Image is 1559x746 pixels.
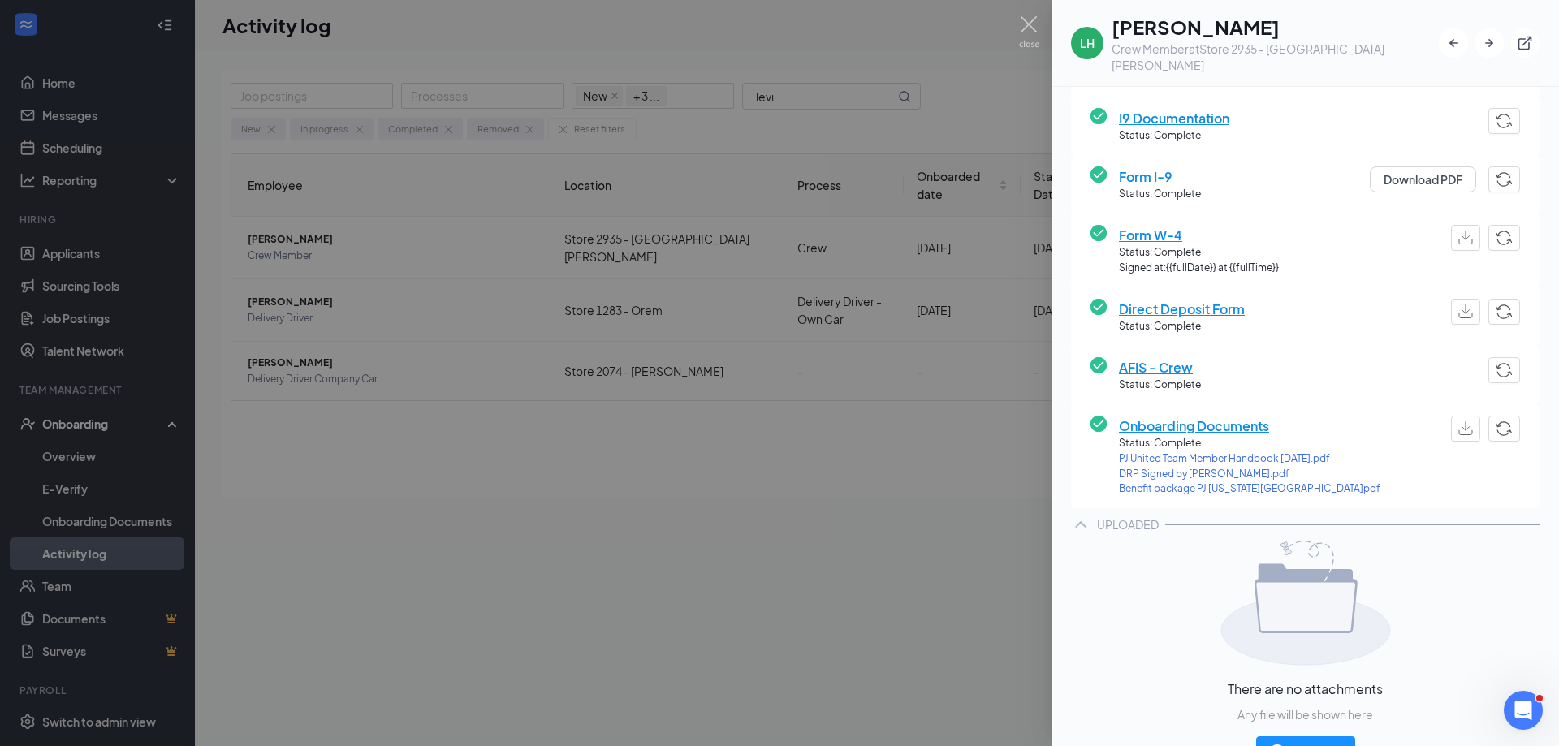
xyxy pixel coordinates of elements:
span: Any file will be shown here [1237,705,1373,723]
span: Status: Complete [1119,245,1279,261]
span: There are no attachments [1228,679,1383,699]
iframe: Intercom live chat [1504,691,1543,730]
svg: ChevronUp [1071,515,1090,534]
span: Signed at: {{fullDate}} at {{fullTime}} [1119,261,1279,276]
span: Status: Complete [1119,436,1380,451]
a: DRP Signed by [PERSON_NAME].pdf [1119,467,1380,482]
div: UPLOADED [1097,516,1159,533]
div: LH [1080,35,1095,51]
button: Download PDF [1370,166,1476,192]
span: Onboarding Documents [1119,416,1380,436]
button: ExternalLink [1510,28,1540,58]
span: Status: Complete [1119,187,1201,202]
span: AFIS - Crew [1119,357,1201,377]
span: Form I-9 [1119,166,1201,187]
a: Benefit package PJ [US_STATE][GEOGRAPHIC_DATA]pdf [1119,481,1380,497]
div: Crew Member at Store 2935 - [GEOGRAPHIC_DATA][PERSON_NAME] [1112,41,1439,73]
h1: [PERSON_NAME] [1112,13,1439,41]
span: I9 Documentation [1119,108,1229,128]
svg: ArrowRight [1481,35,1497,51]
a: PJ United Team Member Handbook [DATE].pdf [1119,451,1380,467]
span: Status: Complete [1119,128,1229,144]
svg: ArrowLeftNew [1445,35,1462,51]
span: Form W-4 [1119,225,1279,245]
span: Status: Complete [1119,319,1245,334]
button: ArrowLeftNew [1439,28,1468,58]
span: Status: Complete [1119,377,1201,393]
button: ArrowRight [1475,28,1504,58]
svg: ExternalLink [1517,35,1533,51]
span: Direct Deposit Form [1119,299,1245,319]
